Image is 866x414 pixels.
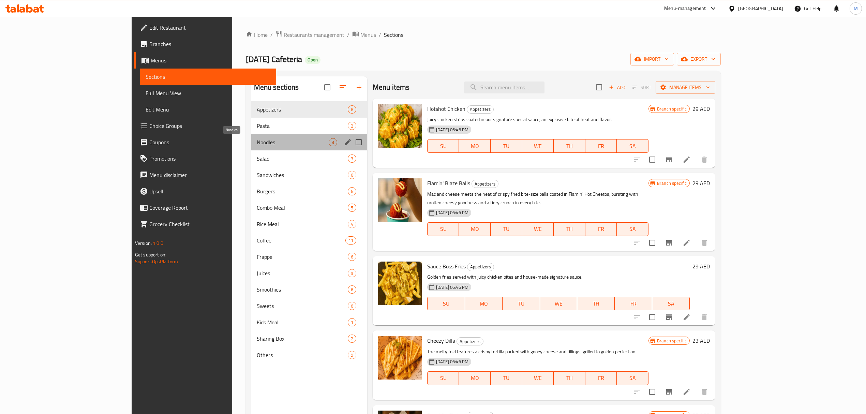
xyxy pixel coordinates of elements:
span: FR [588,224,614,234]
span: Others [257,351,348,359]
span: Select to update [645,310,659,324]
a: Edit menu item [683,239,691,247]
span: 1.0.0 [153,239,163,248]
div: Smoothies6 [251,281,367,298]
p: Juicy chicken strips coated in our signature special sauce, an explosive bite of heat and flavor. [427,115,648,124]
span: Select to update [645,236,659,250]
span: TH [556,373,583,383]
span: Select section [592,80,606,94]
span: Upsell [149,187,271,195]
span: Restaurants management [284,31,344,39]
button: delete [696,235,713,251]
span: 2 [348,123,356,129]
a: Grocery Checklist [134,216,276,232]
div: [GEOGRAPHIC_DATA] [738,5,783,12]
span: SU [430,373,456,383]
span: Coverage Report [149,204,271,212]
span: Branch specific [654,180,689,187]
span: 9 [348,270,356,277]
button: SU [427,371,459,385]
button: SU [427,139,459,153]
div: Appetizers [467,263,494,271]
span: 3 [348,156,356,162]
button: Manage items [656,81,715,94]
h6: 29 AED [692,178,710,188]
button: delete [696,309,713,325]
div: items [348,204,356,212]
span: SA [619,373,646,383]
span: MO [462,141,488,151]
p: Mac and cheese meets the heat of crispy fried bite-size balls coated in Flamin' Hot Cheetos, burs... [427,190,648,207]
span: Smoothies [257,285,348,294]
span: Appetizers [467,263,494,271]
span: Full Menu View [146,89,271,97]
div: Sandwiches6 [251,167,367,183]
span: Version: [135,239,152,248]
button: export [677,53,721,65]
span: M [854,5,858,12]
span: Menus [151,56,271,64]
span: Hotshot Chicken [427,104,465,114]
img: Hotshot Chicken [378,104,422,148]
button: Add [606,82,628,93]
nav: breadcrumb [246,30,721,39]
div: items [348,105,356,114]
nav: Menu sections [251,99,367,366]
span: TU [493,141,520,151]
div: items [348,122,356,130]
span: TU [505,299,537,309]
span: Noodles [257,138,329,146]
img: Sauce Boss Fries [378,262,422,305]
span: Rice Meal [257,220,348,228]
span: 6 [348,188,356,195]
span: Combo Meal [257,204,348,212]
div: items [348,187,356,195]
button: Branch-specific-item [661,151,677,168]
span: Sweets [257,302,348,310]
button: Branch-specific-item [661,235,677,251]
h6: 29 AED [692,262,710,271]
div: Appetizers [472,180,498,188]
span: Add item [606,82,628,93]
span: Kids Meal [257,318,348,326]
button: MO [459,371,491,385]
span: Select to update [645,152,659,167]
span: 2 [348,336,356,342]
span: SU [430,299,462,309]
div: items [348,269,356,277]
span: Flamin' Blaze Balls [427,178,470,188]
a: Sections [140,69,276,85]
div: items [348,154,356,163]
span: TU [493,373,520,383]
a: Branches [134,36,276,52]
span: 9 [348,352,356,358]
span: WE [525,224,551,234]
button: delete [696,384,713,400]
span: Select section first [628,82,656,93]
button: SA [617,222,648,236]
button: FR [585,371,617,385]
a: Edit menu item [683,313,691,321]
span: SA [619,224,646,234]
h2: Menu sections [254,82,299,92]
a: Edit Restaurant [134,19,276,36]
a: Promotions [134,150,276,167]
span: 6 [348,303,356,309]
span: SA [619,141,646,151]
div: Combo Meal5 [251,199,367,216]
button: SU [427,297,465,310]
span: MO [468,299,500,309]
span: 5 [348,205,356,211]
div: Appetizers [457,337,483,345]
div: Kids Meal1 [251,314,367,330]
span: Coffee [257,236,345,245]
a: Choice Groups [134,118,276,134]
span: FR [588,141,614,151]
a: Edit Menu [140,101,276,118]
button: FR [585,139,617,153]
span: Select to update [645,385,659,399]
span: 3 [329,139,337,146]
button: Branch-specific-item [661,309,677,325]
